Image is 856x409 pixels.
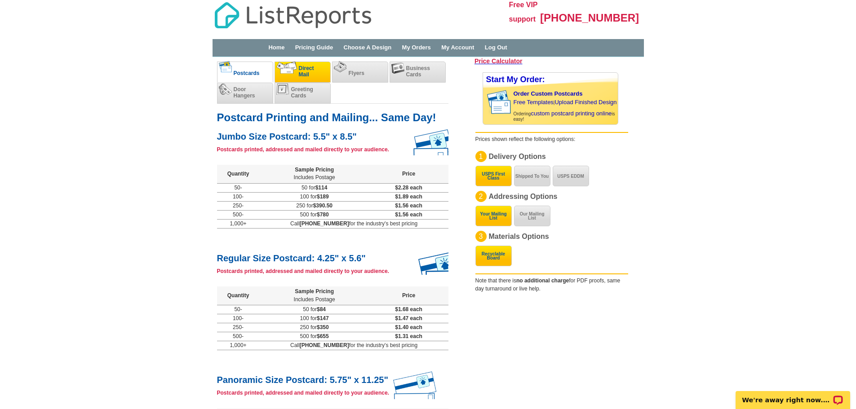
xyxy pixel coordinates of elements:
[294,174,335,180] span: Includes Postage
[317,194,329,200] span: $189
[349,70,364,76] span: Flyers
[217,183,260,192] td: 50-
[475,206,512,226] button: Your Mailing List
[369,286,448,305] th: Price
[317,315,329,321] span: $147
[475,57,523,65] a: Price Calculator
[217,129,448,141] h2: Jumbo Size Postcard: 5.5" x 8.5"
[217,314,260,323] td: 100-
[395,324,422,330] span: $1.40 each
[260,183,369,192] td: 50 for
[483,88,490,117] img: background image for postcard
[531,110,612,117] a: custom postcard printing online
[317,211,329,218] span: $780
[217,210,260,219] td: 500-
[217,201,260,210] td: 250-
[234,70,260,76] span: Postcards
[217,373,448,385] h2: Panoramic Size Postcard: 5.75" x 11.25"
[516,277,569,284] b: no additional charge
[730,381,856,409] iframe: LiveChat chat widget
[553,166,589,186] button: USPS EDDM
[291,86,313,99] span: Greeting Cards
[402,44,431,51] a: My Orders
[554,99,616,106] a: Upload Finished Design
[406,65,430,78] span: Business Cards
[217,332,260,341] td: 500-
[317,324,329,330] span: $350
[268,44,284,51] a: Home
[295,44,333,51] a: Pricing Guide
[485,44,507,51] a: Log Out
[299,65,314,78] span: Direct Mail
[260,201,369,210] td: 250 for
[514,100,617,122] span: | Ordering is easy!
[260,305,369,314] td: 50 for
[509,1,538,23] span: Free VIP support
[217,251,448,263] h2: Regular Size Postcard: 4.25" x 5.6"
[276,84,289,95] img: greetingcards.png
[475,246,512,266] button: Recyclable Board
[260,286,369,305] th: Sample Pricing
[334,61,347,72] img: flyers.png
[395,333,422,339] span: $1.31 each
[489,233,549,240] span: Materials Options
[395,194,422,200] span: $1.89 each
[260,165,369,183] th: Sample Pricing
[540,12,639,24] span: [PHONE_NUMBER]
[260,220,448,229] td: Call for the industry's best pricing
[395,202,422,209] span: $1.56 each
[395,185,422,191] span: $2.28 each
[317,306,326,312] span: $84
[369,165,448,183] th: Price
[313,202,333,209] span: $390.50
[217,323,260,332] td: 250-
[260,210,369,219] td: 500 for
[344,44,392,51] a: Choose A Design
[475,191,487,202] div: 2
[483,73,618,88] div: Start My Order:
[475,231,487,242] div: 3
[441,44,474,51] a: My Account
[300,342,349,348] b: [PHONE_NUMBER]
[217,390,389,396] strong: Postcards printed, addressed and mailed directly to your audience.
[294,296,335,303] span: Includes Postage
[260,323,369,332] td: 250 for
[514,90,583,97] a: Order Custom Postcards
[489,193,558,200] span: Addressing Options
[489,153,546,160] span: Delivery Options
[217,286,260,305] th: Quantity
[217,192,260,201] td: 100-
[395,211,422,218] span: $1.56 each
[217,305,260,314] td: 50-
[217,220,260,229] td: 1,000+
[219,84,232,95] img: doorhangers.png
[395,306,422,312] span: $1.68 each
[475,166,512,186] button: USPS First Class
[317,333,329,339] span: $655
[514,99,554,106] a: Free Templates
[475,151,487,162] div: 1
[234,86,255,99] span: Door Hangers
[217,341,260,350] td: 1,000+
[514,206,550,226] button: Our Mailing List
[276,62,297,74] img: directmail.png
[514,166,550,186] button: Shipped To You
[217,113,448,122] h1: Postcard Printing and Mailing... Same Day!
[485,88,517,117] img: post card showing stamp and address area
[219,61,232,72] img: postcards_c.png
[260,314,369,323] td: 100 for
[217,268,389,274] strong: Postcards printed, addressed and mailed directly to your audience.
[217,146,389,153] strong: Postcards printed, addressed and mailed directly to your audience.
[217,165,260,183] th: Quantity
[395,315,422,321] span: $1.47 each
[260,192,369,201] td: 100 for
[300,220,349,227] b: [PHONE_NUMBER]
[260,341,448,350] td: Call for the industry's best pricing
[475,273,628,292] div: Note that there is for PDF proofs, same day turnaround or live help.
[391,62,404,74] img: businesscards.png
[315,185,328,191] span: $114
[475,136,576,142] span: Prices shown reflect the following options:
